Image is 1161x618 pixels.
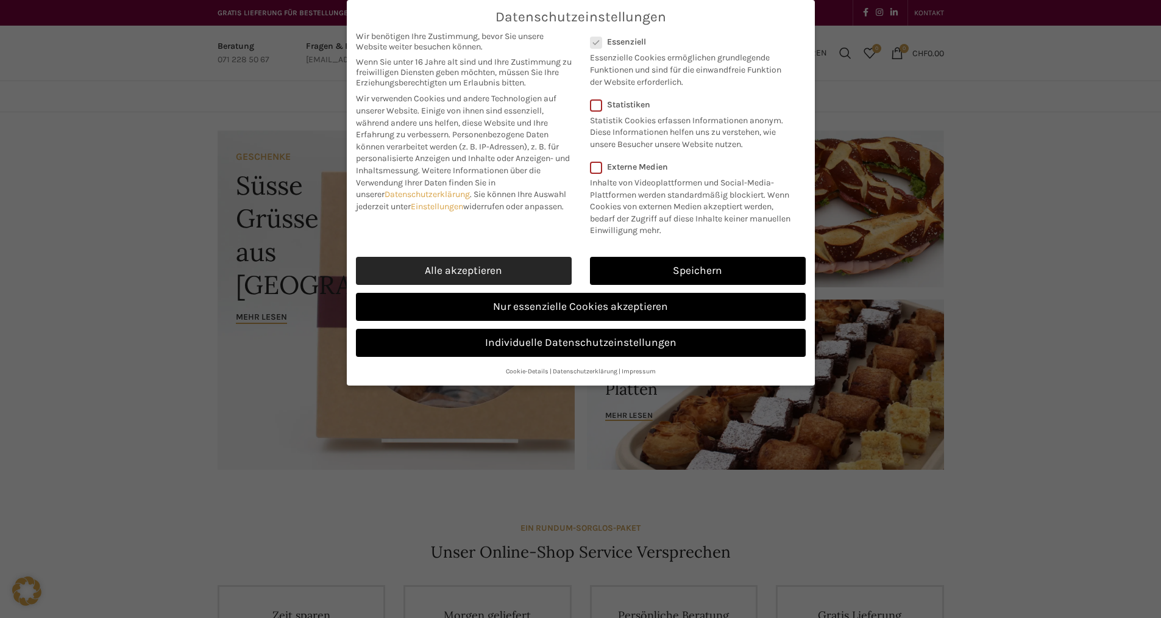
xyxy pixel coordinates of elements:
a: Cookie-Details [506,367,549,375]
p: Essenzielle Cookies ermöglichen grundlegende Funktionen und sind für die einwandfreie Funktion de... [590,47,790,88]
label: Statistiken [590,99,790,110]
span: Weitere Informationen über die Verwendung Ihrer Daten finden Sie in unserer . [356,165,541,199]
span: Wir benötigen Ihre Zustimmung, bevor Sie unsere Website weiter besuchen können. [356,31,572,52]
a: Impressum [622,367,656,375]
a: Speichern [590,257,806,285]
a: Alle akzeptieren [356,257,572,285]
p: Inhalte von Videoplattformen und Social-Media-Plattformen werden standardmäßig blockiert. Wenn Co... [590,172,798,237]
span: Wir verwenden Cookies und andere Technologien auf unserer Website. Einige von ihnen sind essenzie... [356,93,556,140]
label: Essenziell [590,37,790,47]
a: Datenschutzerklärung [385,189,470,199]
a: Datenschutzerklärung [553,367,617,375]
p: Statistik Cookies erfassen Informationen anonym. Diese Informationen helfen uns zu verstehen, wie... [590,110,790,151]
a: Individuelle Datenschutzeinstellungen [356,329,806,357]
span: Personenbezogene Daten können verarbeitet werden (z. B. IP-Adressen), z. B. für personalisierte A... [356,129,570,176]
label: Externe Medien [590,162,798,172]
a: Einstellungen [411,201,463,212]
span: Sie können Ihre Auswahl jederzeit unter widerrufen oder anpassen. [356,189,566,212]
span: Datenschutzeinstellungen [495,9,666,25]
span: Wenn Sie unter 16 Jahre alt sind und Ihre Zustimmung zu freiwilligen Diensten geben möchten, müss... [356,57,572,88]
a: Nur essenzielle Cookies akzeptieren [356,293,806,321]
